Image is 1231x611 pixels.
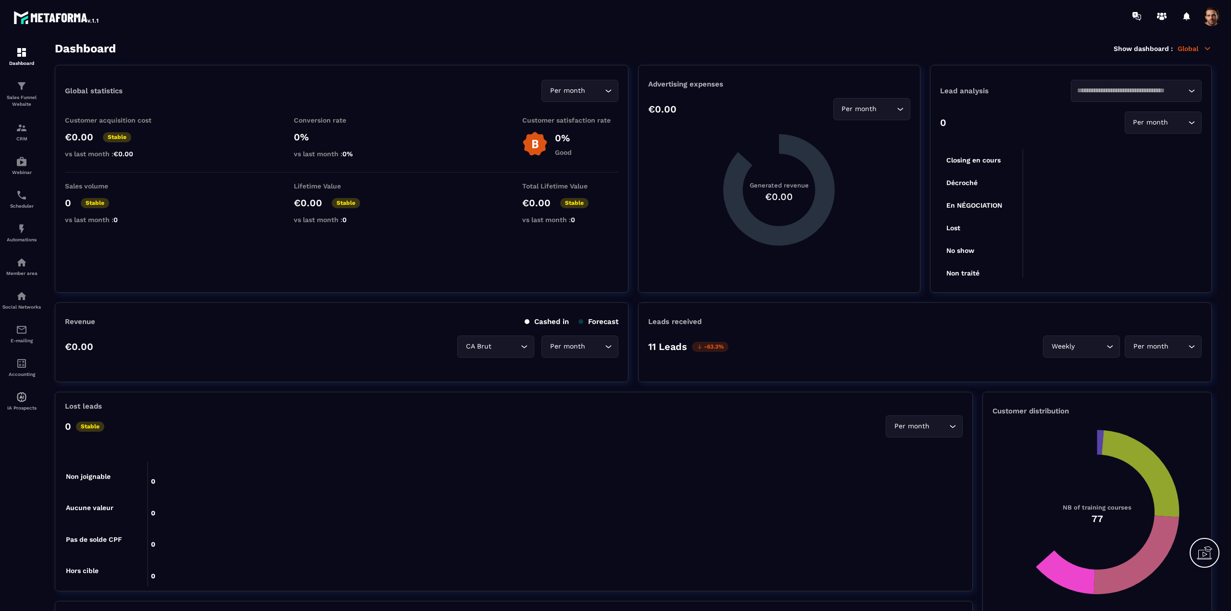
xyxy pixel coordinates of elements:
p: Conversion rate [294,116,390,124]
span: 0% [342,150,353,158]
tspan: Lost [946,224,960,232]
input: Search for option [493,341,518,352]
p: €0.00 [648,103,677,115]
p: Global [1178,44,1212,53]
h3: Dashboard [55,42,116,55]
p: 0 [65,421,71,432]
img: formation [16,80,27,92]
img: social-network [16,290,27,302]
p: Customer acquisition cost [65,116,161,124]
p: Accounting [2,372,41,377]
p: Stable [332,198,360,208]
p: Total Lifetime Value [522,182,618,190]
p: Revenue [65,317,95,326]
p: 0 [940,117,946,128]
p: vs last month : [294,216,390,224]
tspan: Non joignable [66,473,111,481]
p: €0.00 [65,131,93,143]
p: Good [555,149,572,156]
p: Dashboard [2,61,41,66]
p: €0.00 [294,197,322,209]
span: 0 [571,216,575,224]
p: vs last month : [65,216,161,224]
div: Search for option [1125,336,1202,358]
tspan: Non traité [946,269,980,277]
tspan: Décroché [946,179,978,187]
p: Member area [2,271,41,276]
input: Search for option [1170,341,1186,352]
div: Search for option [833,98,910,120]
p: Lifetime Value [294,182,390,190]
a: formationformationCRM [2,115,41,149]
input: Search for option [1077,86,1186,96]
span: Per month [1131,117,1170,128]
div: Search for option [541,336,618,358]
div: Search for option [1071,80,1202,102]
p: Cashed in [525,317,569,326]
p: 0 [65,197,71,209]
p: Customer satisfaction rate [522,116,618,124]
tspan: Pas de solde CPF [66,536,122,543]
p: CRM [2,136,41,141]
input: Search for option [1170,117,1186,128]
img: automations [16,156,27,167]
p: Stable [76,422,104,432]
p: €0.00 [65,341,93,352]
a: emailemailE-mailing [2,317,41,350]
span: CA Brut [464,341,493,352]
img: b-badge-o.b3b20ee6.svg [522,131,548,157]
a: schedulerschedulerScheduler [2,182,41,216]
tspan: No show [946,247,975,254]
tspan: Hors cible [66,567,99,574]
a: automationsautomationsMember area [2,249,41,283]
img: scheduler [16,189,27,201]
tspan: Aucune valeur [66,504,113,511]
a: automationsautomationsWebinar [2,149,41,182]
img: logo [13,9,100,26]
p: 11 Leads [648,341,687,352]
img: accountant [16,358,27,369]
span: €0.00 [113,150,133,158]
p: Lost leads [65,402,102,411]
span: 0 [342,216,347,224]
p: vs last month : [522,216,618,224]
p: Scheduler [2,203,41,209]
div: Search for option [886,415,963,437]
p: Webinar [2,170,41,175]
a: formationformationDashboard [2,39,41,73]
div: Search for option [1125,112,1202,134]
p: Sales Funnel Website [2,94,41,108]
input: Search for option [879,104,894,114]
tspan: En NÉGOCIATION [946,201,1002,209]
p: €0.00 [522,197,551,209]
img: formation [16,122,27,134]
p: 0% [555,132,572,144]
span: Per month [840,104,879,114]
p: Forecast [578,317,618,326]
p: Lead analysis [940,87,1071,95]
p: E-mailing [2,338,41,343]
p: Sales volume [65,182,161,190]
p: 0% [294,131,390,143]
img: email [16,324,27,336]
p: -63.3% [692,342,729,352]
img: automations [16,391,27,403]
p: Social Networks [2,304,41,310]
p: Stable [103,132,131,142]
input: Search for option [587,341,603,352]
a: accountantaccountantAccounting [2,350,41,384]
p: Leads received [648,317,702,326]
span: 0 [113,216,118,224]
span: Per month [548,341,587,352]
p: vs last month : [294,150,390,158]
p: Stable [81,198,109,208]
a: formationformationSales Funnel Website [2,73,41,115]
span: Per month [1131,341,1170,352]
tspan: Closing en cours [946,156,1001,164]
p: Stable [560,198,589,208]
span: Weekly [1049,341,1077,352]
img: automations [16,223,27,235]
a: social-networksocial-networkSocial Networks [2,283,41,317]
p: Automations [2,237,41,242]
a: automationsautomationsAutomations [2,216,41,249]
